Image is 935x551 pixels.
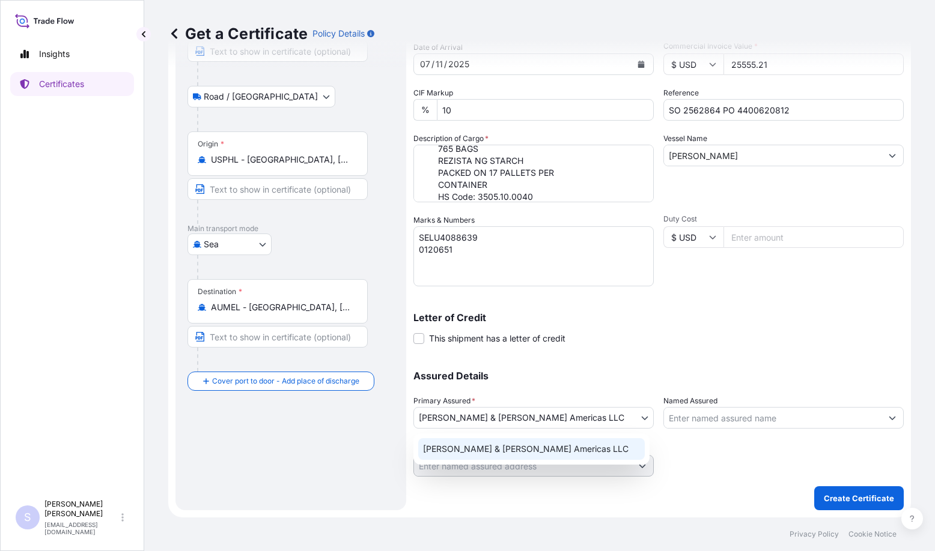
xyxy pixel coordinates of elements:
span: [PERSON_NAME] & [PERSON_NAME] Americas LLC [419,412,624,424]
button: Show suggestions [882,407,903,429]
label: Named Assured [663,395,717,407]
input: Named Assured Address [414,455,632,477]
label: Vessel Name [663,133,707,145]
span: Primary Assured [413,395,475,407]
label: CIF Markup [413,87,453,99]
input: Type to search vessel name or IMO [664,145,882,166]
p: Main transport mode [187,224,394,233]
button: [PERSON_NAME] & [PERSON_NAME] Americas LLC [413,407,654,429]
span: Sea [204,238,219,250]
button: Show suggestions [882,145,903,166]
span: S [24,511,31,523]
div: Origin [198,139,224,149]
input: Origin [211,154,353,166]
input: Text to appear on certificate [187,178,368,200]
label: Marks & Numbers [413,214,475,226]
button: Show suggestions [632,455,653,477]
input: Text to appear on certificate [187,326,368,348]
p: Letter of Credit [413,313,904,322]
a: Certificates [10,72,134,96]
input: Enter percentage between 0 and 10% [437,99,654,121]
span: Road / [GEOGRAPHIC_DATA] [204,91,318,103]
input: Assured Name [664,407,882,429]
input: Enter amount [723,226,904,248]
p: Assured Details [413,371,904,381]
label: Reference [663,87,699,99]
label: Description of Cargo [413,133,489,145]
p: Certificates [39,78,84,90]
button: Create Certificate [814,486,904,510]
input: Enter booking reference [663,99,904,121]
button: Select transport [187,233,272,255]
span: Cover port to door - Add place of discharge [212,375,359,387]
p: Insights [39,48,70,60]
p: [EMAIL_ADDRESS][DOMAIN_NAME] [44,521,119,535]
p: Policy Details [312,28,365,40]
a: Privacy Policy [790,529,839,539]
button: Select transport [187,86,335,107]
input: Destination [211,301,353,313]
p: Create Certificate [824,492,894,504]
div: [PERSON_NAME] & [PERSON_NAME] Americas LLC [418,438,645,460]
button: Cover port to door - Add place of discharge [187,372,374,391]
a: Insights [10,42,134,66]
p: Get a Certificate [168,24,308,43]
a: Cookie Notice [848,529,897,539]
span: Duty Cost [663,214,904,224]
div: % [413,99,437,121]
div: Destination [198,287,242,297]
p: [PERSON_NAME] [PERSON_NAME] [44,499,119,519]
span: This shipment has a letter of credit [429,333,565,345]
